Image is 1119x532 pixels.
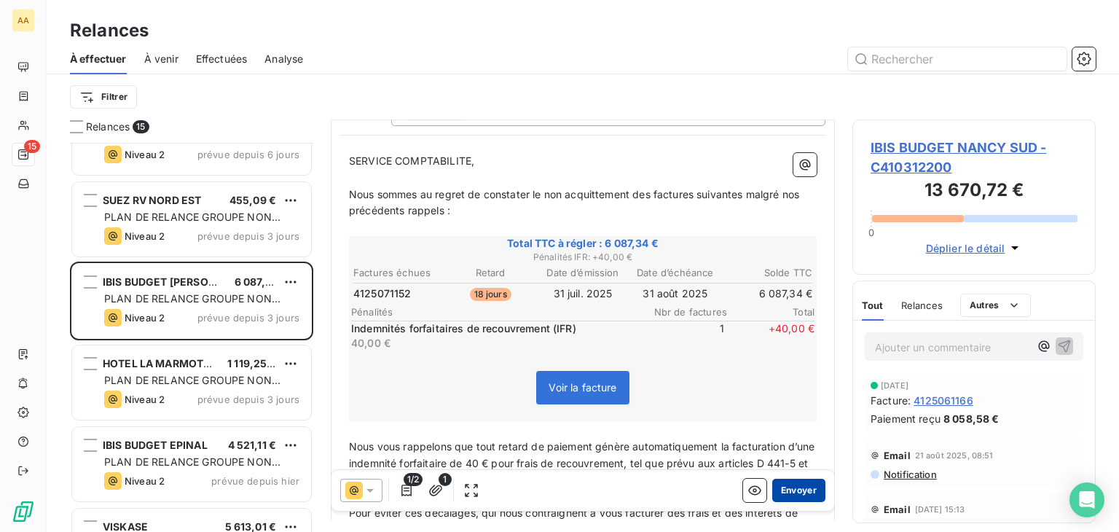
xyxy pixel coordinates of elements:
span: 15 [24,140,40,153]
span: Pénalités IFR : + 40,00 € [351,251,814,264]
span: 1 119,25 € [227,357,277,369]
span: SUEZ RV NORD EST [103,194,201,206]
th: Date d’émission [538,265,629,281]
span: PLAN DE RELANCE GROUPE NON AUTOMATIQUE [104,211,280,238]
span: 0 [868,227,874,238]
span: Facture : [871,393,911,408]
span: Voir la facture [549,381,616,394]
span: 1 [637,321,724,351]
span: + 40,00 € [727,321,814,351]
div: Open Intercom Messenger [1069,482,1104,517]
span: Niveau 2 [125,312,165,324]
span: PLAN DE RELANCE GROUPE NON AUTOMATIQUE [104,455,280,482]
span: Total TTC à régler : 6 087,34 € [351,236,814,251]
input: Rechercher [848,47,1067,71]
span: prévue depuis 6 jours [197,149,299,160]
span: [DATE] [881,381,908,390]
th: Retard [445,265,536,281]
span: SERVICE COMPTABILITE, [349,154,474,167]
span: Relances [901,300,943,311]
span: PLAN DE RELANCE GROUPE NON AUTOMATIQUE [104,292,280,319]
span: Email [884,504,911,515]
span: prévue depuis hier [211,475,299,487]
span: IBIS BUDGET [PERSON_NAME] [103,275,257,288]
span: IBIS BUDGET NANCY SUD - C410312200 [871,138,1077,177]
span: Analyse [264,52,303,66]
p: 40,00 € [351,336,634,351]
span: prévue depuis 3 jours [197,312,299,324]
button: Déplier le détail [922,240,1027,257]
span: Nous vous rappelons que tout retard de paiement génère automatiquement la facturation d’une indem... [349,440,818,486]
span: HOTEL LA MARMOTTE [103,357,217,369]
span: Paiement reçu [871,411,941,426]
span: À venir [144,52,178,66]
span: 455,09 € [229,194,276,206]
td: 6 087,34 € [722,286,813,302]
img: Logo LeanPay [12,500,35,523]
span: 6 087,34 € [235,275,288,288]
span: Nous sommes au regret de constater le non acquittement des factures suivantes malgré nos précéden... [349,188,802,217]
button: Filtrer [70,85,137,109]
span: 18 jours [470,288,511,301]
th: Factures échues [353,265,444,281]
p: Indemnités forfaitaires de recouvrement (IFR) [351,321,634,336]
span: 15 [133,120,149,133]
div: AA [12,9,35,32]
span: Pénalités [351,306,640,318]
span: Niveau 2 [125,230,165,242]
span: Total [727,306,814,318]
span: Niveau 2 [125,475,165,487]
button: Autres [960,294,1031,317]
span: [DATE] 15:13 [915,505,965,514]
td: 31 juil. 2025 [538,286,629,302]
span: IBIS BUDGET EPINAL [103,439,208,451]
th: Solde TTC [722,265,813,281]
span: Niveau 2 [125,149,165,160]
span: Email [884,450,911,461]
span: Déplier le détail [926,240,1005,256]
span: 1 [439,473,452,486]
td: 31 août 2025 [629,286,721,302]
span: Effectuées [196,52,248,66]
span: Notification [882,469,937,480]
div: grid [70,143,313,532]
span: 1/2 [404,473,423,486]
span: PLAN DE RELANCE GROUPE NON AUTOMATIQUE [104,374,280,401]
span: Tout [862,300,884,311]
span: 4125071152 [353,286,412,301]
span: Relances [86,120,130,134]
span: Niveau 2 [125,394,165,405]
span: prévue depuis 3 jours [197,394,299,405]
span: 21 août 2025, 08:51 [915,451,994,460]
button: Envoyer [772,479,825,502]
span: À effectuer [70,52,127,66]
span: 8 058,58 € [943,411,1000,426]
span: prévue depuis 3 jours [197,230,299,242]
span: 4 521,11 € [228,439,277,451]
th: Date d’échéance [629,265,721,281]
span: Nbr de factures [640,306,727,318]
h3: 13 670,72 € [871,177,1077,206]
h3: Relances [70,17,149,44]
span: 4125061166 [914,393,973,408]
